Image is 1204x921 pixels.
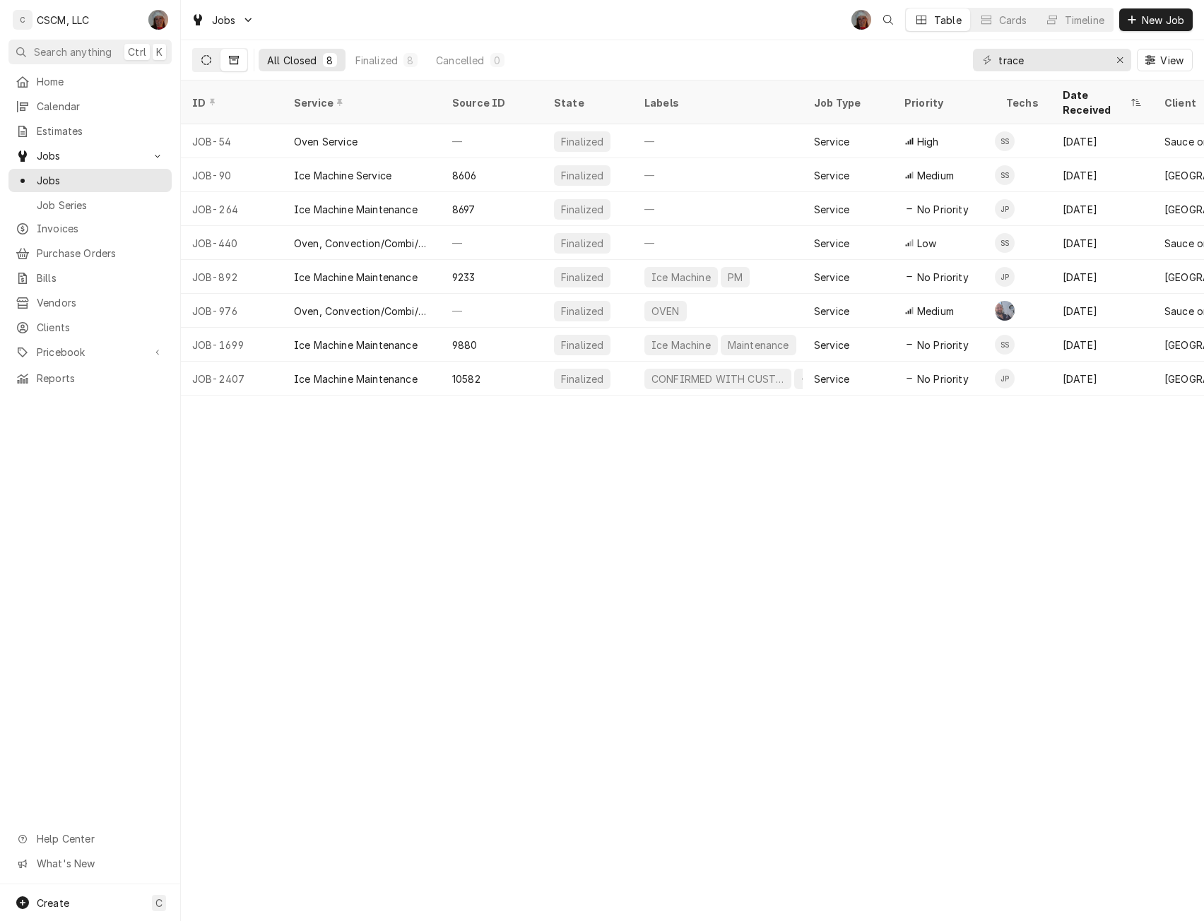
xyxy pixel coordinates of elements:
a: Purchase Orders [8,242,172,265]
span: Estimates [37,124,165,138]
div: Ice Machine [650,270,712,285]
div: [DATE] [1051,362,1153,396]
div: C [13,10,33,30]
div: Finalized [355,53,398,68]
span: K [156,44,163,59]
div: — [633,192,803,226]
div: Timeline [1065,13,1104,28]
div: Maintenance [726,338,791,352]
div: Finalized [560,372,605,386]
div: [DATE] [1051,226,1153,260]
a: Vendors [8,291,172,314]
span: Jobs [37,148,143,163]
div: Service [814,372,849,386]
span: C [155,896,163,910]
a: Go to What's New [8,852,172,875]
div: Oven, Convection/Combi/Pizza/Conveyor Service [294,236,430,251]
div: JP [995,199,1015,219]
div: Finalized [560,338,605,352]
button: View [1137,49,1193,71]
div: Finalized [560,134,605,149]
div: JOB-976 [181,294,283,328]
div: CSCM, LLC [37,13,89,28]
div: Ice Machine Maintenance [294,202,418,217]
div: SS [995,131,1015,151]
div: JOB-440 [181,226,283,260]
div: Service [294,95,427,110]
span: Vendors [37,295,165,310]
div: Sam Smith's Avatar [995,233,1015,253]
div: [DATE] [1051,294,1153,328]
span: Jobs [37,173,165,188]
div: Ice Machine Maintenance [294,270,418,285]
div: — [441,294,543,328]
a: Go to Jobs [8,144,172,167]
span: Bills [37,271,165,285]
div: Source ID [452,95,529,110]
div: CL [995,301,1015,321]
div: DV [148,10,168,30]
span: Home [37,74,165,89]
a: Reports [8,367,172,390]
div: Service [814,338,849,352]
a: Job Series [8,194,172,217]
div: 8 [406,53,415,68]
div: Oven, Convection/Combi/Pizza/Conveyor Service [294,304,430,319]
div: 8697 [452,202,476,217]
span: No Priority [917,372,969,386]
div: JOB-892 [181,260,283,294]
div: [DATE] [1051,328,1153,362]
div: Jonnie Pakovich's Avatar [995,267,1015,287]
span: No Priority [917,202,969,217]
div: — [633,158,803,192]
div: ID [192,95,268,110]
span: Job Series [37,198,165,213]
div: Ice Machine [650,338,712,352]
div: OVEN [650,304,681,319]
span: Purchase Orders [37,246,165,261]
div: PM [726,270,744,285]
div: — [633,124,803,158]
a: Calendar [8,95,172,118]
div: Job Type [814,95,882,110]
div: Table [934,13,962,28]
a: Invoices [8,217,172,240]
a: Estimates [8,119,172,143]
div: SS [995,335,1015,355]
div: Service [814,168,849,183]
span: Clients [37,320,165,335]
div: [DATE] [1051,192,1153,226]
div: +3 more [800,372,842,386]
div: [DATE] [1051,158,1153,192]
a: Home [8,70,172,93]
div: State [554,95,622,110]
div: Ice Machine Service [294,168,391,183]
div: Labels [644,95,791,110]
span: Help Center [37,831,163,846]
span: Reports [37,371,165,386]
div: Service [814,202,849,217]
span: View [1157,53,1186,68]
span: Calendar [37,99,165,114]
span: Medium [917,304,954,319]
div: Jonnie Pakovich's Avatar [995,199,1015,219]
div: Chris Lynch's Avatar [995,301,1015,321]
div: Service [814,270,849,285]
div: Service [814,134,849,149]
div: 10582 [452,372,480,386]
span: Ctrl [128,44,146,59]
div: [DATE] [1051,124,1153,158]
div: DV [851,10,871,30]
button: Search anythingCtrlK [8,40,172,64]
div: Finalized [560,304,605,319]
div: Finalized [560,270,605,285]
span: Jobs [212,13,236,28]
div: JOB-1699 [181,328,283,362]
button: New Job [1119,8,1193,31]
div: Finalized [560,168,605,183]
div: 0 [493,53,502,68]
div: Dena Vecchetti's Avatar [148,10,168,30]
div: Techs [1006,95,1040,110]
div: Finalized [560,202,605,217]
a: Go to Pricebook [8,340,172,364]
